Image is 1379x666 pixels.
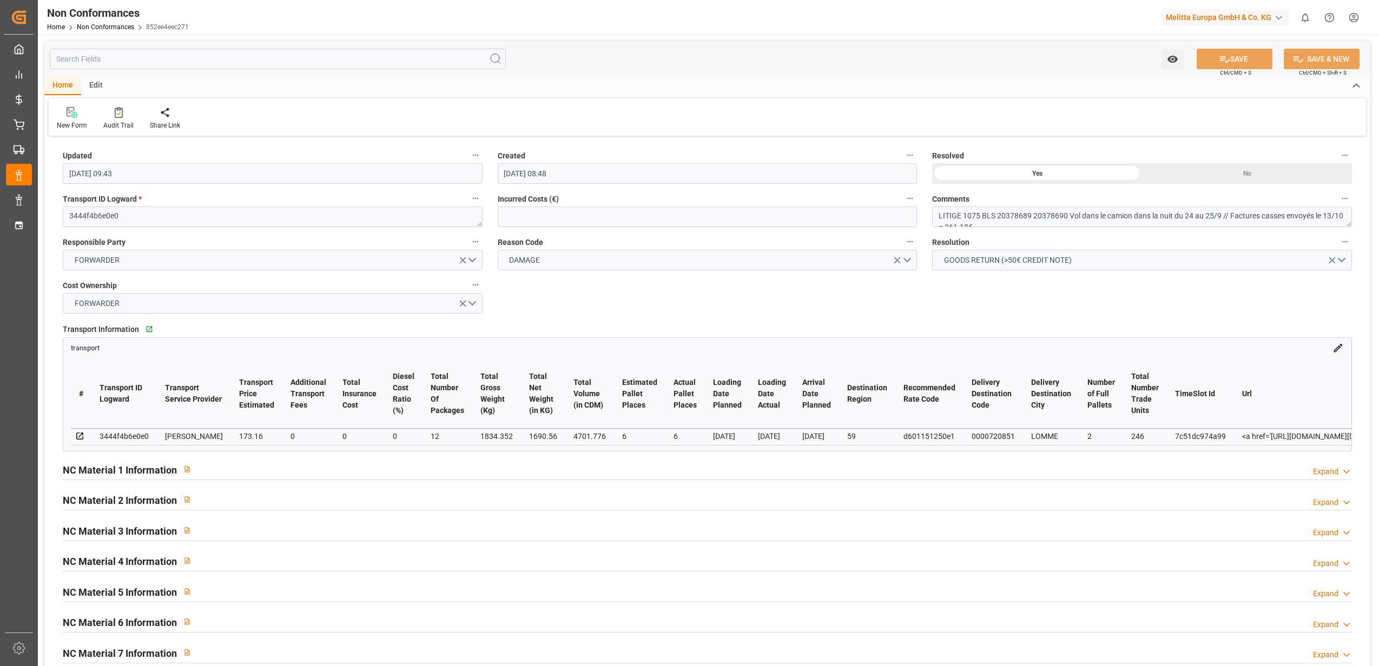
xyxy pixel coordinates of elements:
[282,359,334,429] th: Additional Transport Fees
[1131,430,1159,443] div: 246
[932,250,1352,270] button: open menu
[1175,430,1226,443] div: 7c51dc974a99
[157,359,231,429] th: Transport Service Provider
[177,581,197,602] button: View description
[1313,649,1338,661] div: Expand
[903,235,917,249] button: Reason Code
[521,359,565,429] th: Total Net Weight (in KG)
[393,430,414,443] div: 0
[50,49,506,69] input: Search Fields
[1031,430,1071,443] div: LOMME
[1162,10,1289,25] div: Melitta Europa GmbH & Co. KG
[498,163,918,184] input: DD-MM-YYYY HH:MM
[705,359,750,429] th: Loading Date Planned
[71,343,100,351] a: transport
[802,430,831,443] div: [DATE]
[63,207,483,227] textarea: 3444f4b6e0e0
[469,191,483,205] button: Transport ID Logward *
[1079,359,1123,429] th: Number of Full Pallets
[1293,5,1317,30] button: show 0 new notifications
[1313,527,1338,538] div: Expand
[480,430,513,443] div: 1834.352
[177,642,197,663] button: View description
[44,77,81,95] div: Home
[177,489,197,510] button: View description
[1087,430,1115,443] div: 2
[1313,497,1338,508] div: Expand
[498,250,918,270] button: open menu
[498,237,543,248] span: Reason Code
[57,121,87,130] div: New Form
[1220,69,1251,77] span: Ctrl/CMD + S
[385,359,423,429] th: Diesel Cost Ratio (%)
[77,23,134,31] a: Non Conformances
[469,148,483,162] button: Updated
[47,5,189,21] div: Non Conformances
[177,550,197,571] button: View description
[423,359,472,429] th: Total Number Of Packages
[63,493,177,508] h2: NC Material 2 Information
[1317,5,1342,30] button: Help Center
[69,255,125,266] span: FORWARDER
[932,150,964,162] span: Resolved
[231,359,282,429] th: Transport Price Estimated
[1197,49,1272,69] button: SAVE
[932,237,969,248] span: Resolution
[1338,191,1352,205] button: Comments
[1299,69,1347,77] span: Ctrl/CMD + Shift + S
[972,430,1015,443] div: 0000720851
[665,359,705,429] th: Actual Pallet Places
[177,520,197,541] button: View description
[895,359,964,429] th: Recommended Rate Code
[1338,235,1352,249] button: Resolution
[504,255,545,266] span: DAMAGE
[1142,163,1352,184] div: No
[342,430,377,443] div: 0
[469,278,483,292] button: Cost Ownership
[469,235,483,249] button: Responsible Party
[614,359,665,429] th: Estimated Pallet Places
[1313,558,1338,569] div: Expand
[63,237,126,248] span: Responsible Party
[794,359,839,429] th: Arrival Date Planned
[71,359,91,429] th: #
[1284,49,1360,69] button: SAVE & NEW
[63,280,117,291] span: Cost Ownership
[431,430,464,443] div: 12
[847,430,887,443] div: 59
[1162,49,1184,69] button: open menu
[1123,359,1167,429] th: Total Number Trade Units
[932,194,969,205] span: Comments
[165,430,223,443] div: [PERSON_NAME]
[1338,148,1352,162] button: Resolved
[177,611,197,632] button: View description
[63,615,177,630] h2: NC Material 6 Information
[674,430,697,443] div: 6
[291,430,326,443] div: 0
[1313,466,1338,477] div: Expand
[103,121,134,130] div: Audit Trail
[1313,588,1338,600] div: Expand
[713,430,742,443] div: [DATE]
[69,298,125,309] span: FORWARDER
[939,255,1077,266] span: GOODS RETURN (>50€ CREDIT NOTE)
[903,148,917,162] button: Created
[239,430,274,443] div: 173.16
[573,430,606,443] div: 4701.776
[71,344,100,352] span: transport
[498,194,559,205] span: Incurred Costs (€)
[750,359,794,429] th: Loading Date Actual
[529,430,557,443] div: 1690.56
[63,250,483,270] button: open menu
[81,77,111,95] div: Edit
[758,430,786,443] div: [DATE]
[334,359,385,429] th: Total Insurance Cost
[932,207,1352,227] textarea: LITIGE 1075 BLS 20378689 20378690 Vol dans le camion dans la nuit du 24 au 25/9 // Factures casse...
[150,121,180,130] div: Share Link
[63,463,177,477] h2: NC Material 1 Information
[565,359,614,429] th: Total Volume (in CDM)
[1313,619,1338,630] div: Expand
[63,150,92,162] span: Updated
[498,150,525,162] span: Created
[63,293,483,314] button: open menu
